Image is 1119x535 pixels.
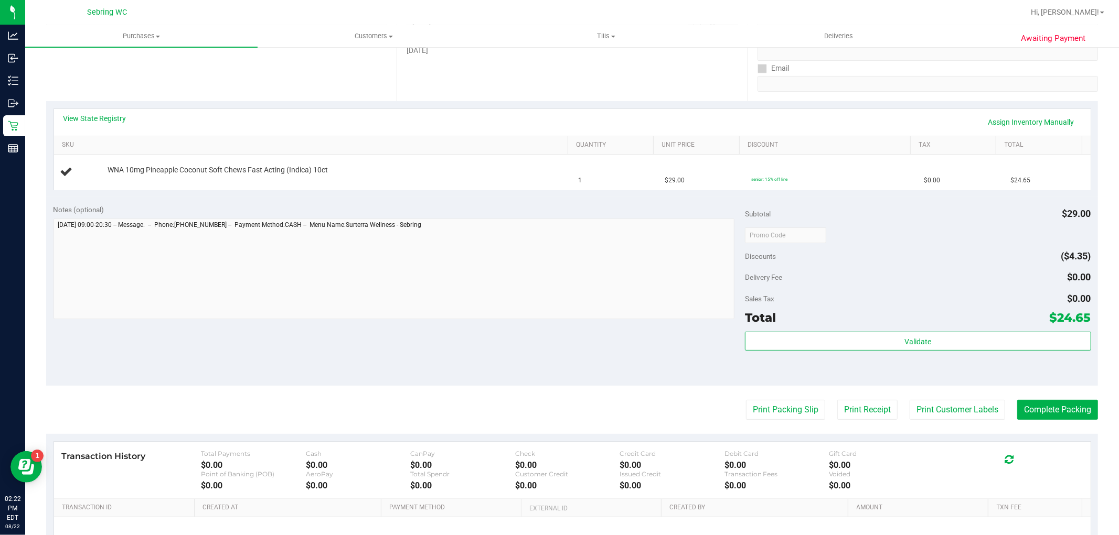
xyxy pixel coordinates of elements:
[745,247,776,266] span: Discounts
[997,504,1078,512] a: Txn Fee
[665,176,685,185] span: $29.00
[201,470,305,478] div: Point of Banking (POB)
[758,45,1098,61] input: Format: (999) 999-9999
[837,400,898,420] button: Print Receipt
[515,470,620,478] div: Customer Credit
[1068,271,1091,282] span: $0.00
[745,332,1091,351] button: Validate
[515,460,620,470] div: $0.00
[203,504,377,512] a: Created At
[521,499,661,518] th: External ID
[982,113,1081,131] a: Assign Inventory Manually
[491,31,722,41] span: Tills
[410,450,515,457] div: CanPay
[829,470,933,478] div: Voided
[1010,176,1030,185] span: $24.65
[306,450,410,457] div: Cash
[576,141,649,149] a: Quantity
[620,481,724,490] div: $0.00
[579,176,582,185] span: 1
[25,25,258,47] a: Purchases
[8,75,18,86] inline-svg: Inventory
[1061,250,1091,261] span: ($4.35)
[724,450,829,457] div: Debit Card
[745,310,776,325] span: Total
[62,504,190,512] a: Transaction ID
[8,30,18,41] inline-svg: Analytics
[410,481,515,490] div: $0.00
[407,45,738,56] div: [DATE]
[490,25,722,47] a: Tills
[1031,8,1099,16] span: Hi, [PERSON_NAME]!
[8,121,18,131] inline-svg: Retail
[724,470,829,478] div: Transaction Fees
[5,522,20,530] p: 08/22
[87,8,127,17] span: Sebring WC
[306,470,410,478] div: AeroPay
[758,61,790,76] label: Email
[108,165,328,175] span: WNA 10mg Pineapple Coconut Soft Chews Fast Acting (Indica) 10ct
[1050,310,1091,325] span: $24.65
[1062,208,1091,219] span: $29.00
[810,31,867,41] span: Deliveries
[410,470,515,478] div: Total Spendr
[515,450,620,457] div: Check
[1021,32,1085,45] span: Awaiting Payment
[1005,141,1078,149] a: Total
[10,451,42,483] iframe: Resource center
[724,460,829,470] div: $0.00
[620,450,724,457] div: Credit Card
[389,504,517,512] a: Payment Method
[745,294,774,303] span: Sales Tax
[54,205,104,214] span: Notes (optional)
[745,273,782,281] span: Delivery Fee
[748,141,907,149] a: Discount
[669,504,844,512] a: Created By
[515,481,620,490] div: $0.00
[258,31,489,41] span: Customers
[745,227,826,243] input: Promo Code
[745,210,771,218] span: Subtotal
[25,31,258,41] span: Purchases
[724,481,829,490] div: $0.00
[31,450,44,462] iframe: Resource center unread badge
[306,460,410,470] div: $0.00
[62,141,564,149] a: SKU
[919,141,992,149] a: Tax
[620,470,724,478] div: Issued Credit
[8,143,18,154] inline-svg: Reports
[904,337,931,346] span: Validate
[1017,400,1098,420] button: Complete Packing
[751,177,787,182] span: senior: 15% off line
[306,481,410,490] div: $0.00
[857,504,985,512] a: Amount
[924,176,940,185] span: $0.00
[8,98,18,108] inline-svg: Outbound
[662,141,736,149] a: Unit Price
[620,460,724,470] div: $0.00
[258,25,490,47] a: Customers
[8,53,18,63] inline-svg: Inbound
[910,400,1005,420] button: Print Customer Labels
[722,25,955,47] a: Deliveries
[63,113,126,124] a: View State Registry
[201,481,305,490] div: $0.00
[201,460,305,470] div: $0.00
[1068,293,1091,304] span: $0.00
[201,450,305,457] div: Total Payments
[410,460,515,470] div: $0.00
[829,460,933,470] div: $0.00
[746,400,825,420] button: Print Packing Slip
[829,481,933,490] div: $0.00
[5,494,20,522] p: 02:22 PM EDT
[829,450,933,457] div: Gift Card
